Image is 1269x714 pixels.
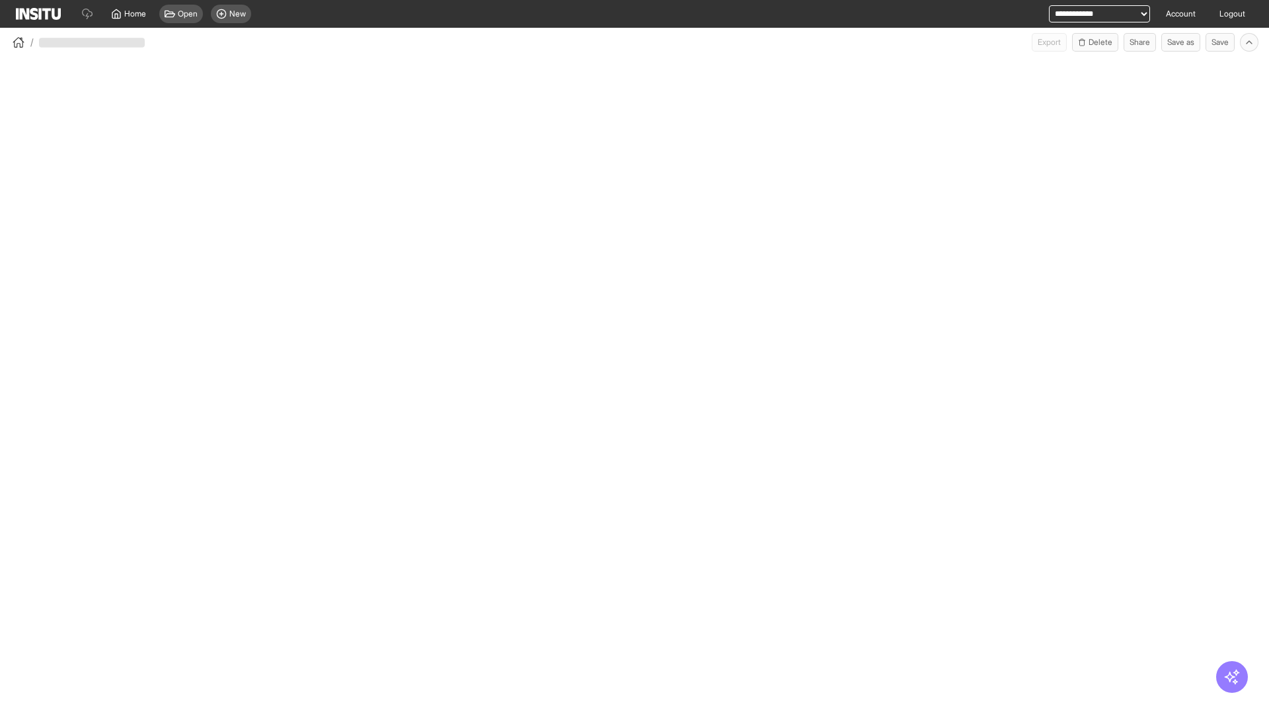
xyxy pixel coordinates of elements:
[1032,33,1067,52] button: Export
[1206,33,1235,52] button: Save
[1072,33,1118,52] button: Delete
[1124,33,1156,52] button: Share
[229,9,246,19] span: New
[1161,33,1200,52] button: Save as
[124,9,146,19] span: Home
[178,9,198,19] span: Open
[30,36,34,49] span: /
[11,34,34,50] button: /
[1032,33,1067,52] span: Can currently only export from Insights reports.
[16,8,61,20] img: Logo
